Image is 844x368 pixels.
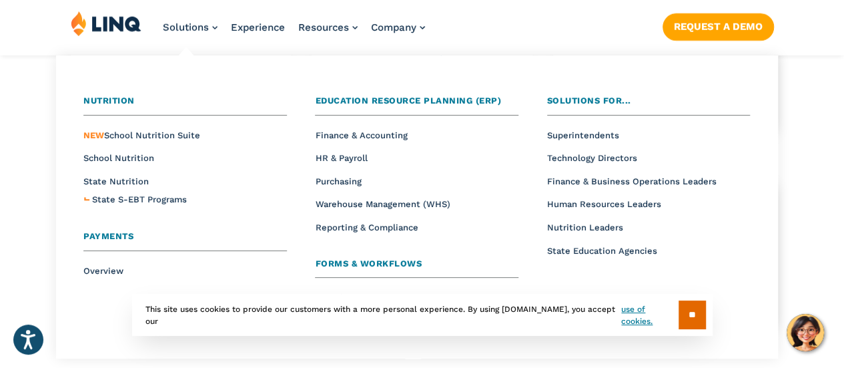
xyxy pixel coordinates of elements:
a: Education Resource Planning (ERP) [315,94,518,116]
a: Overview [315,293,355,303]
a: Company [371,21,425,33]
a: Finance & Accounting [315,130,407,140]
a: State S-EBT Programs [92,193,187,207]
span: State S-EBT Programs [92,194,187,204]
a: Resources [298,21,358,33]
a: Warehouse Management (WHS) [315,199,450,209]
span: Nutrition [83,96,135,106]
span: Solutions for... [547,96,631,106]
a: Forms & Workflows [315,257,518,279]
span: Solutions [163,21,209,33]
a: Human Resources Leaders [547,199,661,209]
div: This site uses cookies to provide our customers with a more personal experience. By using [DOMAIN... [132,294,713,336]
span: Education Resource Planning (ERP) [315,96,501,106]
span: Resources [298,21,349,33]
nav: Button Navigation [663,11,774,40]
a: Solutions [163,21,218,33]
span: NEW [83,130,104,140]
a: Reporting & Compliance [315,222,418,232]
span: School Nutrition Suite [83,130,200,140]
a: Nutrition [83,94,287,116]
a: Purchasing [315,176,361,186]
a: School Nutrition [83,153,154,163]
span: Company [371,21,416,33]
nav: Primary Navigation [163,11,425,55]
a: NEWSchool Nutrition Suite [83,130,200,140]
a: Payments [83,230,287,251]
a: Overview [83,266,123,276]
a: Experience [231,21,285,33]
img: LINQ | K‑12 Software [71,11,141,36]
a: use of cookies. [621,303,678,327]
span: Forms & Workflows [315,258,422,268]
span: Payments [83,231,133,241]
a: State Nutrition [83,176,149,186]
a: Superintendents [547,130,619,140]
a: Technology Directors [547,153,637,163]
a: Finance & Business Operations Leaders [547,176,717,186]
a: State Education Agencies [547,246,657,256]
button: Hello, have a question? Let’s chat. [787,314,824,351]
a: Nutrition Leaders [547,222,623,232]
a: Request a Demo [663,13,774,40]
a: Solutions for... [547,94,751,116]
a: HR & Payroll [315,153,367,163]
